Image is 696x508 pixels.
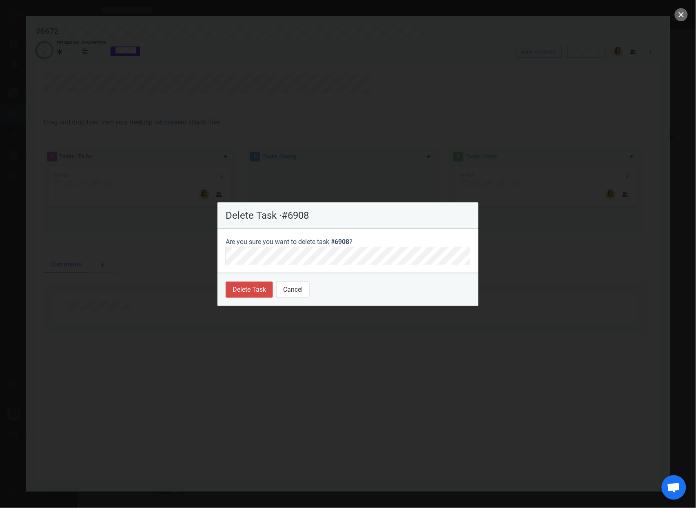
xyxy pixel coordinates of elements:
[276,282,310,298] button: Cancel
[226,282,273,298] button: Delete Task
[662,475,686,500] div: Ouvrir le chat
[331,238,349,246] span: #6908
[217,229,479,273] section: Are you sure you want to delete task ?
[675,8,688,21] button: close
[226,211,470,220] p: Delete Task · #6908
